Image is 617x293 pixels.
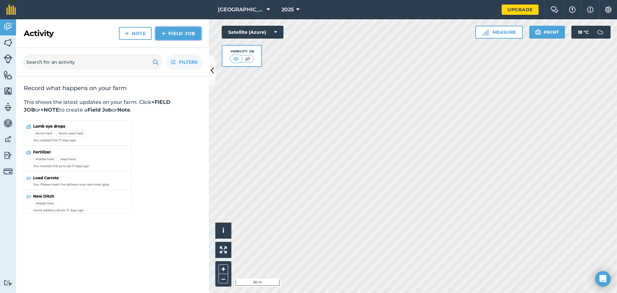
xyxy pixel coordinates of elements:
[230,49,254,54] div: Visibility: On
[125,30,129,37] img: svg+xml;base64,PHN2ZyB4bWxucz0iaHR0cDovL3d3dy53My5vcmcvMjAwMC9zdmciIHdpZHRoPSIxNCIgaGVpZ2h0PSIyNC...
[587,6,594,14] img: svg+xml;base64,PHN2ZyB4bWxucz0iaHR0cDovL3d3dy53My5vcmcvMjAwMC9zdmciIHdpZHRoPSIxNyIgaGVpZ2h0PSIxNy...
[502,5,539,15] a: Upgrade
[529,26,565,39] button: Print
[604,6,612,13] img: A cog icon
[166,54,202,70] button: Filters
[153,58,159,66] img: svg+xml;base64,PHN2ZyB4bWxucz0iaHR0cDovL3d3dy53My5vcmcvMjAwMC9zdmciIHdpZHRoPSIxOSIgaGVpZ2h0PSIyNC...
[4,134,13,144] img: svg+xml;base64,PD94bWwgdmVyc2lvbj0iMS4wIiBlbmNvZGluZz0idXRmLTgiPz4KPCEtLSBHZW5lcmF0b3I6IEFkb2JlIE...
[161,30,166,37] img: svg+xml;base64,PHN2ZyB4bWxucz0iaHR0cDovL3d3dy53My5vcmcvMjAwMC9zdmciIHdpZHRoPSIxNCIgaGVpZ2h0PSIyNC...
[282,6,294,14] span: 2025
[179,59,198,66] span: Filters
[156,27,201,40] a: Field Job
[578,26,589,39] span: 18 ° C
[4,38,13,48] img: svg+xml;base64,PHN2ZyB4bWxucz0iaHR0cDovL3d3dy53My5vcmcvMjAwMC9zdmciIHdpZHRoPSI1NiIgaGVpZ2h0PSI2MC...
[4,54,13,63] img: svg+xml;base64,PD94bWwgdmVyc2lvbj0iMS4wIiBlbmNvZGluZz0idXRmLTgiPz4KPCEtLSBHZW5lcmF0b3I6IEFkb2JlIE...
[119,27,152,40] a: Note
[4,167,13,176] img: svg+xml;base64,PD94bWwgdmVyc2lvbj0iMS4wIiBlbmNvZGluZz0idXRmLTgiPz4KPCEtLSBHZW5lcmF0b3I6IEFkb2JlIE...
[4,280,13,286] img: svg+xml;base64,PD94bWwgdmVyc2lvbj0iMS4wIiBlbmNvZGluZz0idXRmLTgiPz4KPCEtLSBHZW5lcmF0b3I6IEFkb2JlIE...
[594,26,607,39] img: svg+xml;base64,PD94bWwgdmVyc2lvbj0iMS4wIiBlbmNvZGluZz0idXRmLTgiPz4KPCEtLSBHZW5lcmF0b3I6IEFkb2JlIE...
[4,151,13,160] img: svg+xml;base64,PD94bWwgdmVyc2lvbj0iMS4wIiBlbmNvZGluZz0idXRmLTgiPz4KPCEtLSBHZW5lcmF0b3I6IEFkb2JlIE...
[4,86,13,96] img: svg+xml;base64,PHN2ZyB4bWxucz0iaHR0cDovL3d3dy53My5vcmcvMjAwMC9zdmciIHdpZHRoPSI1NiIgaGVpZ2h0PSI2MC...
[482,29,489,35] img: Ruler icon
[535,28,541,36] img: svg+xml;base64,PHN2ZyB4bWxucz0iaHR0cDovL3d3dy53My5vcmcvMjAwMC9zdmciIHdpZHRoPSIxOSIgaGVpZ2h0PSIyNC...
[219,264,228,274] button: +
[218,6,264,14] span: [GEOGRAPHIC_DATA]
[87,107,112,113] strong: Field Job
[220,246,227,253] img: Four arrows, one pointing top left, one top right, one bottom right and the last bottom left
[232,56,240,62] img: svg+xml;base64,PHN2ZyB4bWxucz0iaHR0cDovL3d3dy53My5vcmcvMjAwMC9zdmciIHdpZHRoPSI1MCIgaGVpZ2h0PSI0MC...
[24,84,201,92] h2: Record what happens on your farm
[6,5,16,15] img: fieldmargin Logo
[571,26,611,39] button: 18 °C
[22,54,163,70] input: Search for an activity
[4,22,13,32] img: svg+xml;base64,PD94bWwgdmVyc2lvbj0iMS4wIiBlbmNvZGluZz0idXRmLTgiPz4KPCEtLSBHZW5lcmF0b3I6IEFkb2JlIE...
[215,223,231,239] button: i
[595,271,611,287] div: Open Intercom Messenger
[550,6,558,13] img: Two speech bubbles overlapping with the left bubble in the forefront
[4,70,13,80] img: svg+xml;base64,PHN2ZyB4bWxucz0iaHR0cDovL3d3dy53My5vcmcvMjAwMC9zdmciIHdpZHRoPSI1NiIgaGVpZ2h0PSI2MC...
[222,226,224,234] span: i
[568,6,576,13] img: A question mark icon
[222,26,283,39] button: Satellite (Azure)
[244,56,252,62] img: svg+xml;base64,PHN2ZyB4bWxucz0iaHR0cDovL3d3dy53My5vcmcvMjAwMC9zdmciIHdpZHRoPSI1MCIgaGVpZ2h0PSI0MC...
[475,26,523,39] button: Measure
[24,98,201,114] p: This shows the latest updates on your farm. Click or to create a or .
[219,274,228,283] button: –
[4,102,13,112] img: svg+xml;base64,PD94bWwgdmVyc2lvbj0iMS4wIiBlbmNvZGluZz0idXRmLTgiPz4KPCEtLSBHZW5lcmF0b3I6IEFkb2JlIE...
[117,107,130,113] strong: Note
[4,118,13,128] img: svg+xml;base64,PD94bWwgdmVyc2lvbj0iMS4wIiBlbmNvZGluZz0idXRmLTgiPz4KPCEtLSBHZW5lcmF0b3I6IEFkb2JlIE...
[24,28,54,39] h2: Activity
[40,107,59,113] strong: +NOTE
